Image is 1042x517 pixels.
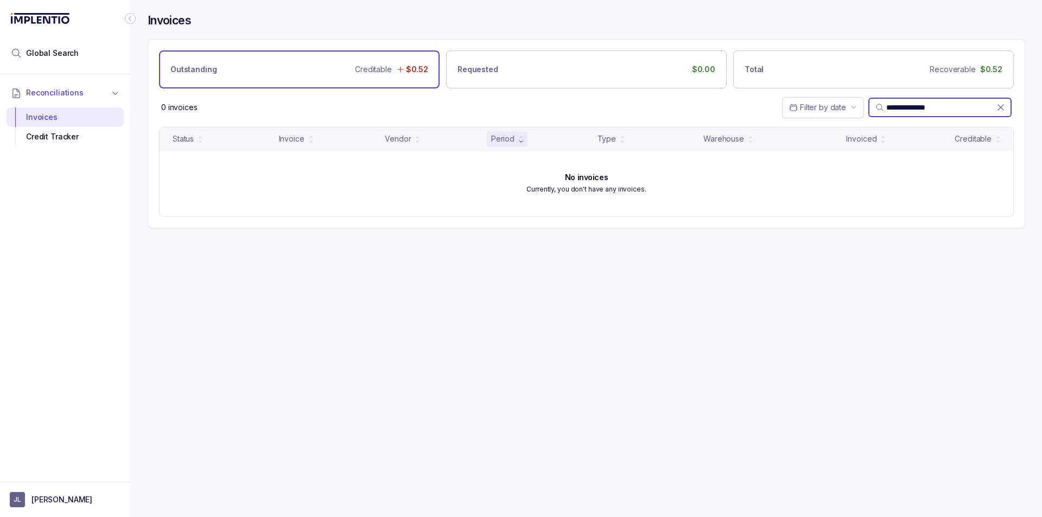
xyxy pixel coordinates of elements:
p: $0.00 [692,64,715,75]
button: User initials[PERSON_NAME] [10,492,120,507]
div: Type [598,133,616,144]
span: Reconciliations [26,87,84,98]
div: Invoice [279,133,304,144]
h4: Invoices [148,13,191,28]
p: Requested [458,64,498,75]
p: Recoverable [930,64,975,75]
div: Collapse Icon [124,12,137,25]
div: Reconciliations [7,105,124,149]
p: Creditable [355,64,392,75]
p: [PERSON_NAME] [31,494,92,505]
div: Period [491,133,514,144]
p: $0.52 [406,64,428,75]
p: Currently, you don't have any invoices. [526,184,646,195]
span: User initials [10,492,25,507]
p: 0 invoices [161,102,198,113]
div: Remaining page entries [161,102,198,113]
div: Status [173,133,194,144]
p: $0.52 [980,64,1002,75]
span: Global Search [26,48,79,59]
search: Date Range Picker [789,102,846,113]
h6: No invoices [565,173,608,182]
div: Invoiced [846,133,876,144]
div: Credit Tracker [15,127,115,146]
button: Date Range Picker [782,97,864,118]
div: Warehouse [703,133,744,144]
div: Invoices [15,107,115,127]
div: Vendor [385,133,411,144]
button: Reconciliations [7,81,124,105]
p: Outstanding [170,64,217,75]
span: Filter by date [800,103,846,112]
p: Total [745,64,764,75]
div: Creditable [955,133,992,144]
